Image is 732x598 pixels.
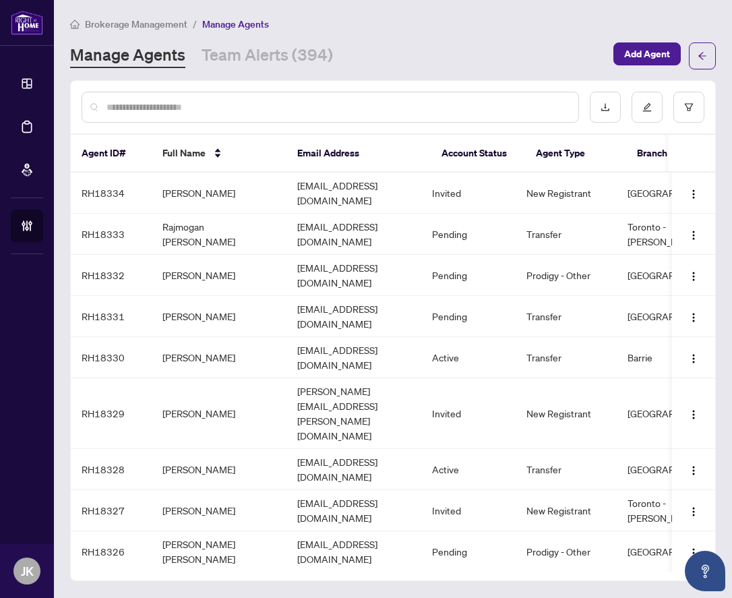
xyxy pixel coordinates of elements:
[626,135,727,173] th: Branch
[286,296,421,337] td: [EMAIL_ADDRESS][DOMAIN_NAME]
[421,337,516,378] td: Active
[11,10,43,35] img: logo
[202,44,333,68] a: Team Alerts (394)
[683,500,704,521] button: Logo
[688,271,699,282] img: Logo
[71,490,152,531] td: RH18327
[516,337,617,378] td: Transfer
[71,378,152,449] td: RH18329
[85,18,187,30] span: Brokerage Management
[684,102,694,112] span: filter
[685,551,725,591] button: Open asap
[70,44,185,68] a: Manage Agents
[601,102,610,112] span: download
[421,173,516,214] td: Invited
[683,264,704,286] button: Logo
[286,490,421,531] td: [EMAIL_ADDRESS][DOMAIN_NAME]
[516,449,617,490] td: Transfer
[152,531,286,572] td: [PERSON_NAME] [PERSON_NAME]
[698,51,707,61] span: arrow-left
[286,214,421,255] td: [EMAIL_ADDRESS][DOMAIN_NAME]
[421,490,516,531] td: Invited
[431,135,525,173] th: Account Status
[516,531,617,572] td: Prodigy - Other
[21,562,34,580] span: JK
[673,92,704,123] button: filter
[516,173,617,214] td: New Registrant
[152,296,286,337] td: [PERSON_NAME]
[70,20,80,29] span: home
[421,378,516,449] td: Invited
[202,18,269,30] span: Manage Agents
[421,296,516,337] td: Pending
[683,223,704,245] button: Logo
[688,353,699,364] img: Logo
[71,173,152,214] td: RH18334
[152,173,286,214] td: [PERSON_NAME]
[688,409,699,420] img: Logo
[642,102,652,112] span: edit
[286,135,431,173] th: Email Address
[286,449,421,490] td: [EMAIL_ADDRESS][DOMAIN_NAME]
[152,378,286,449] td: [PERSON_NAME]
[286,531,421,572] td: [EMAIL_ADDRESS][DOMAIN_NAME]
[421,255,516,296] td: Pending
[152,449,286,490] td: [PERSON_NAME]
[286,337,421,378] td: [EMAIL_ADDRESS][DOMAIN_NAME]
[71,214,152,255] td: RH18333
[688,465,699,476] img: Logo
[421,531,516,572] td: Pending
[71,449,152,490] td: RH18328
[683,541,704,562] button: Logo
[71,255,152,296] td: RH18332
[688,189,699,200] img: Logo
[286,173,421,214] td: [EMAIL_ADDRESS][DOMAIN_NAME]
[152,214,286,255] td: Rajmogan [PERSON_NAME]
[590,92,621,123] button: download
[516,378,617,449] td: New Registrant
[683,402,704,424] button: Logo
[525,135,626,173] th: Agent Type
[516,296,617,337] td: Transfer
[152,337,286,378] td: [PERSON_NAME]
[632,92,663,123] button: edit
[152,255,286,296] td: [PERSON_NAME]
[688,312,699,323] img: Logo
[193,16,197,32] li: /
[162,146,206,160] span: Full Name
[152,490,286,531] td: [PERSON_NAME]
[613,42,681,65] button: Add Agent
[683,182,704,204] button: Logo
[71,135,152,173] th: Agent ID#
[286,255,421,296] td: [EMAIL_ADDRESS][DOMAIN_NAME]
[688,547,699,558] img: Logo
[152,135,286,173] th: Full Name
[71,531,152,572] td: RH18326
[71,337,152,378] td: RH18330
[516,255,617,296] td: Prodigy - Other
[688,230,699,241] img: Logo
[421,214,516,255] td: Pending
[683,305,704,327] button: Logo
[516,490,617,531] td: New Registrant
[683,458,704,480] button: Logo
[421,449,516,490] td: Active
[688,506,699,517] img: Logo
[624,43,670,65] span: Add Agent
[71,296,152,337] td: RH18331
[286,378,421,449] td: [PERSON_NAME][EMAIL_ADDRESS][PERSON_NAME][DOMAIN_NAME]
[516,214,617,255] td: Transfer
[683,347,704,368] button: Logo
